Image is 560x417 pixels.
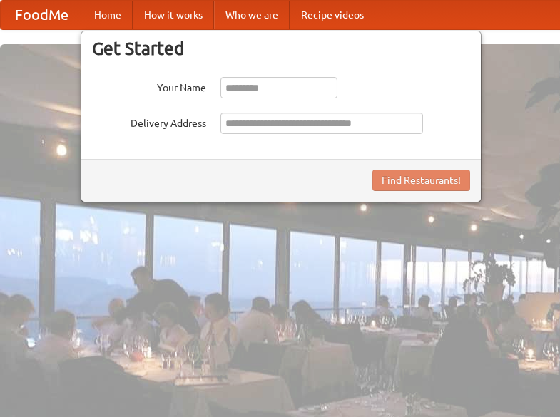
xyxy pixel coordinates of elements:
[214,1,290,29] a: Who we are
[1,1,83,29] a: FoodMe
[92,77,206,95] label: Your Name
[133,1,214,29] a: How it works
[372,170,470,191] button: Find Restaurants!
[92,38,470,59] h3: Get Started
[290,1,375,29] a: Recipe videos
[83,1,133,29] a: Home
[92,113,206,130] label: Delivery Address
